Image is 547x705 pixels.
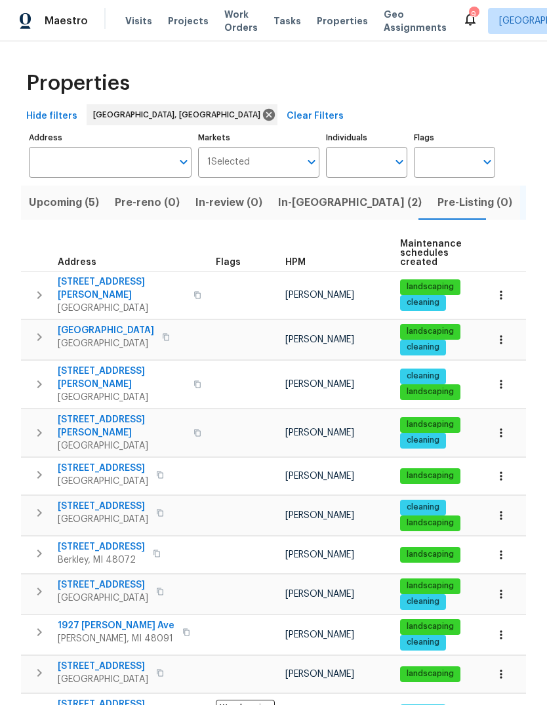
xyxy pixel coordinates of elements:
[302,153,321,171] button: Open
[58,391,186,404] span: [GEOGRAPHIC_DATA]
[58,337,154,350] span: [GEOGRAPHIC_DATA]
[58,578,148,592] span: [STREET_ADDRESS]
[401,435,445,446] span: cleaning
[478,153,496,171] button: Open
[29,193,99,212] span: Upcoming (5)
[401,419,459,430] span: landscaping
[26,77,130,90] span: Properties
[401,668,459,679] span: landscaping
[401,580,459,592] span: landscaping
[285,291,354,300] span: [PERSON_NAME]
[216,258,241,267] span: Flags
[285,511,354,520] span: [PERSON_NAME]
[93,108,266,121] span: [GEOGRAPHIC_DATA], [GEOGRAPHIC_DATA]
[58,660,148,673] span: [STREET_ADDRESS]
[273,16,301,26] span: Tasks
[285,335,354,344] span: [PERSON_NAME]
[401,596,445,607] span: cleaning
[58,619,174,632] span: 1927 [PERSON_NAME] Ave
[401,470,459,481] span: landscaping
[58,592,148,605] span: [GEOGRAPHIC_DATA]
[87,104,277,125] div: [GEOGRAPHIC_DATA], [GEOGRAPHIC_DATA]
[326,134,407,142] label: Individuals
[198,134,320,142] label: Markets
[414,134,495,142] label: Flags
[278,193,422,212] span: In-[GEOGRAPHIC_DATA] (2)
[317,14,368,28] span: Properties
[29,134,192,142] label: Address
[384,8,447,34] span: Geo Assignments
[58,513,148,526] span: [GEOGRAPHIC_DATA]
[207,157,250,168] span: 1 Selected
[45,14,88,28] span: Maestro
[58,413,186,439] span: [STREET_ADDRESS][PERSON_NAME]
[401,371,445,382] span: cleaning
[58,324,154,337] span: [GEOGRAPHIC_DATA]
[285,630,354,639] span: [PERSON_NAME]
[174,153,193,171] button: Open
[401,517,459,529] span: landscaping
[125,14,152,28] span: Visits
[58,302,186,315] span: [GEOGRAPHIC_DATA]
[21,104,83,129] button: Hide filters
[195,193,262,212] span: In-review (0)
[401,502,445,513] span: cleaning
[390,153,409,171] button: Open
[58,439,186,453] span: [GEOGRAPHIC_DATA]
[401,637,445,648] span: cleaning
[401,326,459,337] span: landscaping
[58,258,96,267] span: Address
[285,550,354,559] span: [PERSON_NAME]
[285,258,306,267] span: HPM
[26,108,77,125] span: Hide filters
[285,472,354,481] span: [PERSON_NAME]
[58,673,148,686] span: [GEOGRAPHIC_DATA]
[168,14,209,28] span: Projects
[285,428,354,437] span: [PERSON_NAME]
[401,386,459,397] span: landscaping
[58,462,148,475] span: [STREET_ADDRESS]
[401,342,445,353] span: cleaning
[401,549,459,560] span: landscaping
[224,8,258,34] span: Work Orders
[281,104,349,129] button: Clear Filters
[401,297,445,308] span: cleaning
[287,108,344,125] span: Clear Filters
[437,193,512,212] span: Pre-Listing (0)
[58,475,148,488] span: [GEOGRAPHIC_DATA]
[58,275,186,302] span: [STREET_ADDRESS][PERSON_NAME]
[58,632,174,645] span: [PERSON_NAME], MI 48091
[401,281,459,292] span: landscaping
[58,500,148,513] span: [STREET_ADDRESS]
[400,239,462,267] span: Maintenance schedules created
[58,554,145,567] span: Berkley, MI 48072
[285,670,354,679] span: [PERSON_NAME]
[115,193,180,212] span: Pre-reno (0)
[285,590,354,599] span: [PERSON_NAME]
[58,365,186,391] span: [STREET_ADDRESS][PERSON_NAME]
[469,8,478,21] div: 9
[58,540,145,554] span: [STREET_ADDRESS]
[401,621,459,632] span: landscaping
[285,380,354,389] span: [PERSON_NAME]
